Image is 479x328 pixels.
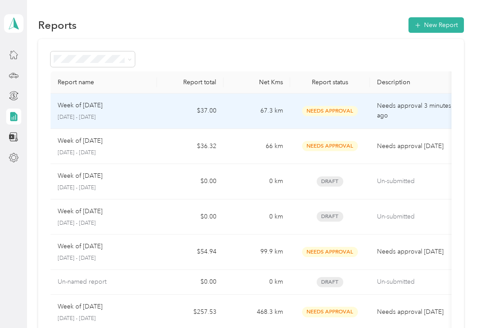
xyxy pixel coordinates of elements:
[224,234,290,270] td: 99.9 km
[302,141,358,151] span: Needs Approval
[58,101,102,110] p: Week of [DATE]
[157,270,224,295] td: $0.00
[58,302,102,312] p: Week of [DATE]
[377,277,452,287] p: Un-submitted
[377,176,452,186] p: Un-submitted
[297,78,363,86] div: Report status
[317,211,343,222] span: Draft
[157,71,224,94] th: Report total
[58,184,150,192] p: [DATE] - [DATE]
[377,101,452,121] p: Needs approval 3 minutes ago
[38,20,77,30] h1: Reports
[58,254,150,262] p: [DATE] - [DATE]
[58,149,150,157] p: [DATE] - [DATE]
[377,212,452,222] p: Un-submitted
[58,113,150,121] p: [DATE] - [DATE]
[370,71,459,94] th: Description
[224,199,290,235] td: 0 km
[51,71,157,94] th: Report name
[224,164,290,199] td: 0 km
[302,247,358,257] span: Needs Approval
[224,94,290,129] td: 67.3 km
[429,278,479,328] iframe: Everlance-gr Chat Button Frame
[58,315,150,323] p: [DATE] - [DATE]
[377,307,452,317] p: Needs approval [DATE]
[377,141,452,151] p: Needs approval [DATE]
[317,176,343,187] span: Draft
[224,71,290,94] th: Net Kms
[408,17,464,33] button: New Report
[58,207,102,216] p: Week of [DATE]
[317,277,343,287] span: Draft
[302,106,358,116] span: Needs Approval
[58,171,102,181] p: Week of [DATE]
[157,164,224,199] td: $0.00
[58,277,106,287] p: Un-named report
[224,270,290,295] td: 0 km
[157,94,224,129] td: $37.00
[377,247,452,257] p: Needs approval [DATE]
[58,136,102,146] p: Week of [DATE]
[157,199,224,235] td: $0.00
[58,242,102,251] p: Week of [DATE]
[157,129,224,164] td: $36.32
[58,219,150,227] p: [DATE] - [DATE]
[302,307,358,317] span: Needs Approval
[157,234,224,270] td: $54.94
[224,129,290,164] td: 66 km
